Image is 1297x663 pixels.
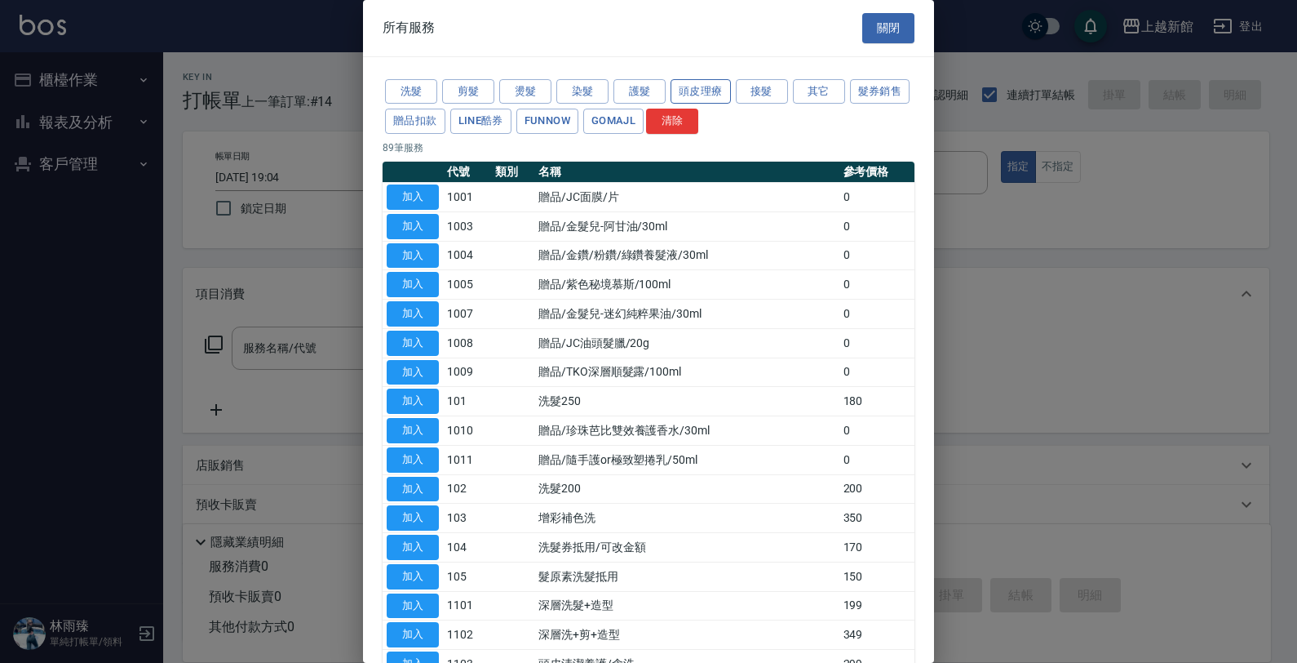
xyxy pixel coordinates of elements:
[839,562,915,591] td: 150
[839,416,915,446] td: 0
[387,185,439,210] button: 加入
[443,621,491,650] td: 1102
[534,270,839,300] td: 贈品/紫色秘境慕斯/100ml
[387,243,439,269] button: 加入
[534,162,839,183] th: 名稱
[387,622,439,647] button: 加入
[443,445,491,474] td: 1011
[793,79,845,105] button: 其它
[839,300,915,329] td: 0
[534,211,839,241] td: 贈品/金髮兒-阿甘油/30ml
[862,13,914,43] button: 關閉
[387,360,439,385] button: 加入
[839,358,915,387] td: 0
[534,300,839,329] td: 贈品/金髮兒-迷幻純粹果油/30ml
[534,562,839,591] td: 髮原素洗髮抵用
[534,387,839,416] td: 洗髮250
[850,79,910,105] button: 髮券銷售
[839,387,915,416] td: 180
[839,445,915,474] td: 0
[534,621,839,650] td: 深層洗+剪+造型
[534,241,839,270] td: 贈品/金鑽/粉鑽/綠鑽養髮液/30ml
[387,418,439,443] button: 加入
[443,504,491,533] td: 103
[387,447,439,473] button: 加入
[839,162,915,183] th: 參考價格
[499,79,551,105] button: 燙髮
[736,79,788,105] button: 接髮
[443,562,491,591] td: 105
[442,79,494,105] button: 剪髮
[839,504,915,533] td: 350
[839,328,915,358] td: 0
[387,389,439,414] button: 加入
[556,79,609,105] button: 染髮
[383,20,435,36] span: 所有服務
[443,358,491,387] td: 1009
[387,272,439,297] button: 加入
[671,79,731,105] button: 頭皮理療
[534,183,839,212] td: 贈品/JC面膜/片
[534,474,839,504] td: 洗髮200
[443,162,491,183] th: 代號
[839,183,915,212] td: 0
[387,331,439,356] button: 加入
[383,140,914,155] p: 89 筆服務
[387,301,439,327] button: 加入
[839,211,915,241] td: 0
[443,270,491,300] td: 1005
[534,504,839,533] td: 增彩補色洗
[387,535,439,560] button: 加入
[534,591,839,621] td: 深層洗髮+造型
[443,474,491,504] td: 102
[839,621,915,650] td: 349
[387,594,439,619] button: 加入
[839,241,915,270] td: 0
[443,241,491,270] td: 1004
[534,445,839,474] td: 贈品/隨手護or極致塑捲乳/50ml
[387,564,439,590] button: 加入
[646,109,698,134] button: 清除
[443,533,491,563] td: 104
[387,214,439,239] button: 加入
[534,328,839,358] td: 贈品/JC油頭髮臘/20g
[839,474,915,504] td: 200
[443,211,491,241] td: 1003
[443,328,491,358] td: 1008
[387,505,439,531] button: 加入
[443,183,491,212] td: 1001
[443,387,491,416] td: 101
[443,591,491,621] td: 1101
[534,416,839,446] td: 贈品/珍珠芭比雙效養護香水/30ml
[443,416,491,446] td: 1010
[839,533,915,563] td: 170
[385,109,445,134] button: 贈品扣款
[534,358,839,387] td: 贈品/TKO深層順髮露/100ml
[491,162,534,183] th: 類別
[387,477,439,502] button: 加入
[450,109,511,134] button: LINE酷券
[534,533,839,563] td: 洗髮券抵用/可改金額
[385,79,437,105] button: 洗髮
[516,109,578,134] button: FUNNOW
[443,300,491,329] td: 1007
[839,270,915,300] td: 0
[839,591,915,621] td: 199
[613,79,666,105] button: 護髮
[583,109,644,134] button: GOMAJL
